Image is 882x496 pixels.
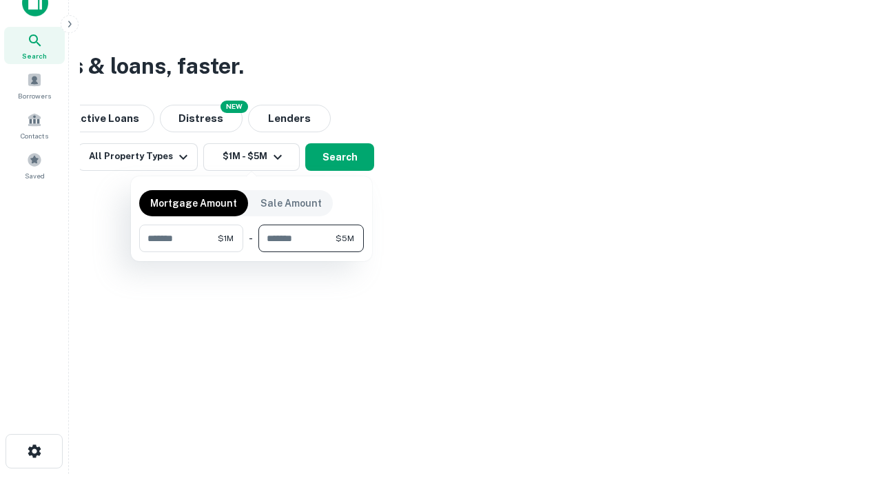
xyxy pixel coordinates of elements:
[150,196,237,211] p: Mortgage Amount
[260,196,322,211] p: Sale Amount
[336,232,354,245] span: $5M
[249,225,253,252] div: -
[813,386,882,452] iframe: Chat Widget
[218,232,234,245] span: $1M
